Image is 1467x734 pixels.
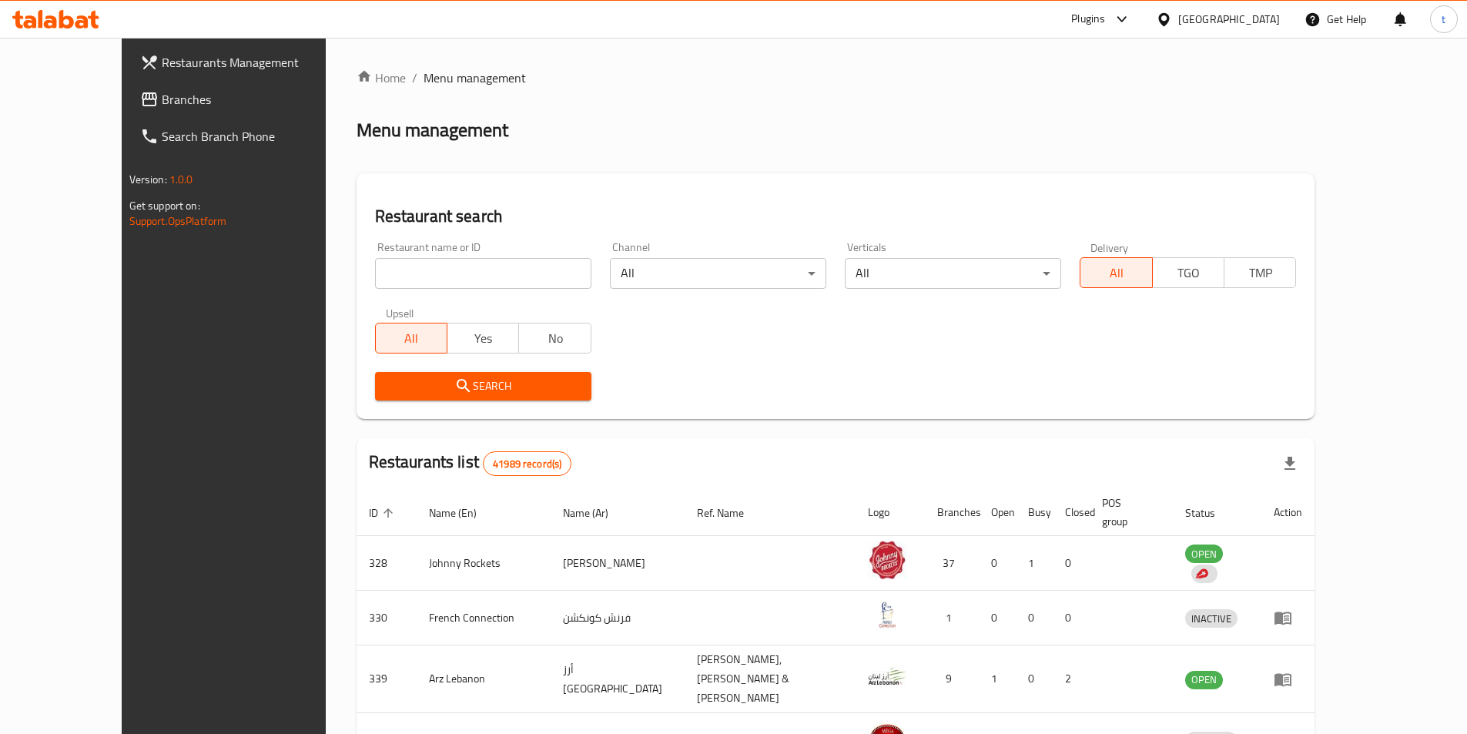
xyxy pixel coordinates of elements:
span: All [382,327,441,350]
a: Restaurants Management [128,44,367,81]
button: Yes [447,323,519,354]
span: OPEN [1185,671,1223,689]
img: French Connection [868,595,906,634]
div: Total records count [483,451,571,476]
div: INACTIVE [1185,609,1238,628]
div: All [845,258,1061,289]
td: 37 [925,536,979,591]
h2: Restaurant search [375,205,1297,228]
li: / [412,69,417,87]
span: INACTIVE [1185,610,1238,628]
th: Busy [1016,489,1053,536]
td: 0 [1053,536,1090,591]
td: 328 [357,536,417,591]
div: All [610,258,826,289]
td: 0 [1053,591,1090,645]
td: 9 [925,645,979,713]
span: Yes [454,327,513,350]
span: TMP [1231,262,1290,284]
label: Upsell [386,307,414,318]
td: 1 [1016,536,1053,591]
span: All [1087,262,1146,284]
td: 330 [357,591,417,645]
span: 1.0.0 [169,169,193,189]
span: Restaurants Management [162,53,354,72]
th: Open [979,489,1016,536]
span: 41989 record(s) [484,457,571,471]
td: أرز [GEOGRAPHIC_DATA] [551,645,685,713]
button: TMP [1224,257,1296,288]
div: [GEOGRAPHIC_DATA] [1178,11,1280,28]
span: POS group [1102,494,1154,531]
td: 1 [925,591,979,645]
span: Ref. Name [697,504,764,522]
span: OPEN [1185,545,1223,563]
span: TGO [1159,262,1218,284]
td: Arz Lebanon [417,645,551,713]
div: Menu [1274,608,1302,627]
div: Indicates that the vendor menu management has been moved to DH Catalog service [1191,565,1217,583]
span: Name (Ar) [563,504,628,522]
span: Name (En) [429,504,497,522]
div: Menu [1274,670,1302,689]
a: Support.OpsPlatform [129,211,227,231]
button: All [375,323,447,354]
th: Closed [1053,489,1090,536]
td: Johnny Rockets [417,536,551,591]
div: OPEN [1185,545,1223,563]
div: OPEN [1185,671,1223,689]
span: Search Branch Phone [162,127,354,146]
span: Version: [129,169,167,189]
td: French Connection [417,591,551,645]
button: All [1080,257,1152,288]
span: Status [1185,504,1235,522]
span: Branches [162,90,354,109]
span: t [1442,11,1445,28]
a: Branches [128,81,367,118]
td: 339 [357,645,417,713]
span: Get support on: [129,196,200,216]
td: 1 [979,645,1016,713]
input: Search for restaurant name or ID.. [375,258,591,289]
td: فرنش كونكشن [551,591,685,645]
td: [PERSON_NAME],[PERSON_NAME] & [PERSON_NAME] [685,645,856,713]
td: 0 [979,591,1016,645]
h2: Restaurants list [369,451,572,476]
nav: breadcrumb [357,69,1315,87]
span: No [525,327,584,350]
div: Export file [1271,445,1308,482]
button: TGO [1152,257,1224,288]
button: No [518,323,591,354]
th: Branches [925,489,979,536]
img: Johnny Rockets [868,541,906,579]
img: delivery hero logo [1194,567,1208,581]
span: Search [387,377,579,396]
button: Search [375,372,591,401]
th: Logo [856,489,925,536]
h2: Menu management [357,118,508,142]
th: Action [1261,489,1315,536]
td: 0 [979,536,1016,591]
span: ID [369,504,398,522]
td: 2 [1053,645,1090,713]
td: [PERSON_NAME] [551,536,685,591]
a: Search Branch Phone [128,118,367,155]
label: Delivery [1090,242,1129,253]
td: 0 [1016,591,1053,645]
span: Menu management [424,69,526,87]
div: Plugins [1071,10,1105,28]
a: Home [357,69,406,87]
img: Arz Lebanon [868,657,906,695]
td: 0 [1016,645,1053,713]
